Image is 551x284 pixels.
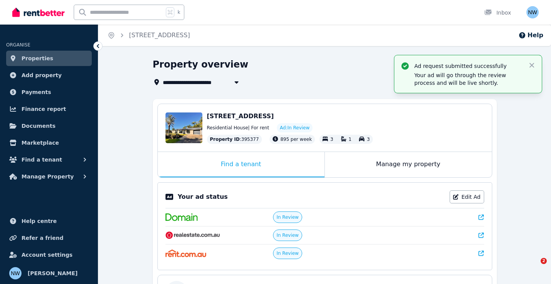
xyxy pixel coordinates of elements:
[129,31,190,39] a: [STREET_ADDRESS]
[6,135,92,150] a: Marketplace
[6,247,92,263] a: Account settings
[6,118,92,134] a: Documents
[6,51,92,66] a: Properties
[6,68,92,83] a: Add property
[280,137,312,142] span: 895 per week
[6,169,92,184] button: Manage Property
[165,213,198,221] img: Domain.com.au
[276,214,299,220] span: In Review
[6,84,92,100] a: Payments
[207,112,274,120] span: [STREET_ADDRESS]
[178,192,228,201] p: Your ad status
[280,125,309,131] span: Ad: In Review
[9,267,22,279] img: Nicole Welch
[414,71,522,87] p: Your ad will go through the review process and will be live shortly.
[158,152,324,177] div: Find a tenant
[98,25,199,46] nav: Breadcrumb
[177,9,180,15] span: k
[325,152,492,177] div: Manage my property
[484,9,511,17] div: Inbox
[22,71,62,80] span: Add property
[6,101,92,117] a: Finance report
[153,58,248,71] h1: Property overview
[165,231,220,239] img: RealEstate.com.au
[22,54,53,63] span: Properties
[276,250,299,256] span: In Review
[541,258,547,264] span: 2
[6,42,30,48] span: ORGANISE
[22,138,59,147] span: Marketplace
[349,137,352,142] span: 1
[414,62,522,70] p: Ad request submitted successfully
[526,6,539,18] img: Nicole Welch
[22,216,57,226] span: Help centre
[22,121,56,130] span: Documents
[330,137,333,142] span: 3
[6,213,92,229] a: Help centre
[276,232,299,238] span: In Review
[28,269,78,278] span: [PERSON_NAME]
[22,155,62,164] span: Find a tenant
[22,233,63,243] span: Refer a friend
[210,136,240,142] span: Property ID
[12,7,65,18] img: RentBetter
[518,31,543,40] button: Help
[6,152,92,167] button: Find a tenant
[367,137,370,142] span: 3
[22,88,51,97] span: Payments
[450,190,484,203] a: Edit Ad
[207,125,269,131] span: Residential House | For rent
[525,258,543,276] iframe: Intercom live chat
[22,172,74,181] span: Manage Property
[165,249,207,257] img: Rent.com.au
[6,230,92,246] a: Refer a friend
[22,104,66,114] span: Finance report
[22,250,73,259] span: Account settings
[207,135,262,144] div: : 395377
